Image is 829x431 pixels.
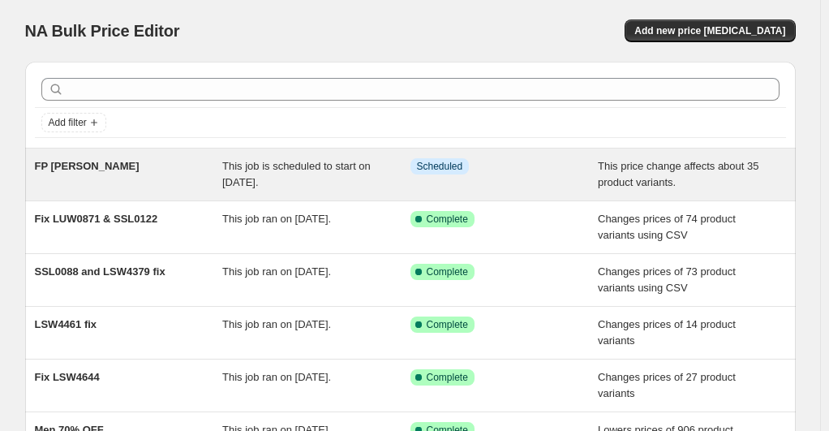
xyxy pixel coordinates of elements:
span: This job ran on [DATE]. [222,213,331,225]
span: Fix LSW4644 [35,371,100,383]
span: SSL0088 and LSW4379 fix [35,265,165,278]
span: This price change affects about 35 product variants. [598,160,759,188]
span: Complete [427,213,468,226]
span: Changes prices of 74 product variants using CSV [598,213,736,241]
span: Complete [427,265,468,278]
span: This job ran on [DATE]. [222,265,331,278]
span: Add new price [MEDICAL_DATA] [634,24,785,37]
span: Complete [427,371,468,384]
span: LSW4461 fix [35,318,97,330]
span: Fix LUW0871 & SSL0122 [35,213,158,225]
span: NA Bulk Price Editor [25,22,180,40]
span: Changes prices of 73 product variants using CSV [598,265,736,294]
span: This job ran on [DATE]. [222,318,331,330]
span: FP [PERSON_NAME] [35,160,140,172]
span: Add filter [49,116,87,129]
span: Changes prices of 14 product variants [598,318,736,347]
span: Scheduled [417,160,463,173]
span: Changes prices of 27 product variants [598,371,736,399]
span: Complete [427,318,468,331]
span: This job ran on [DATE]. [222,371,331,383]
button: Add new price [MEDICAL_DATA] [625,19,795,42]
button: Add filter [41,113,106,132]
span: This job is scheduled to start on [DATE]. [222,160,371,188]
